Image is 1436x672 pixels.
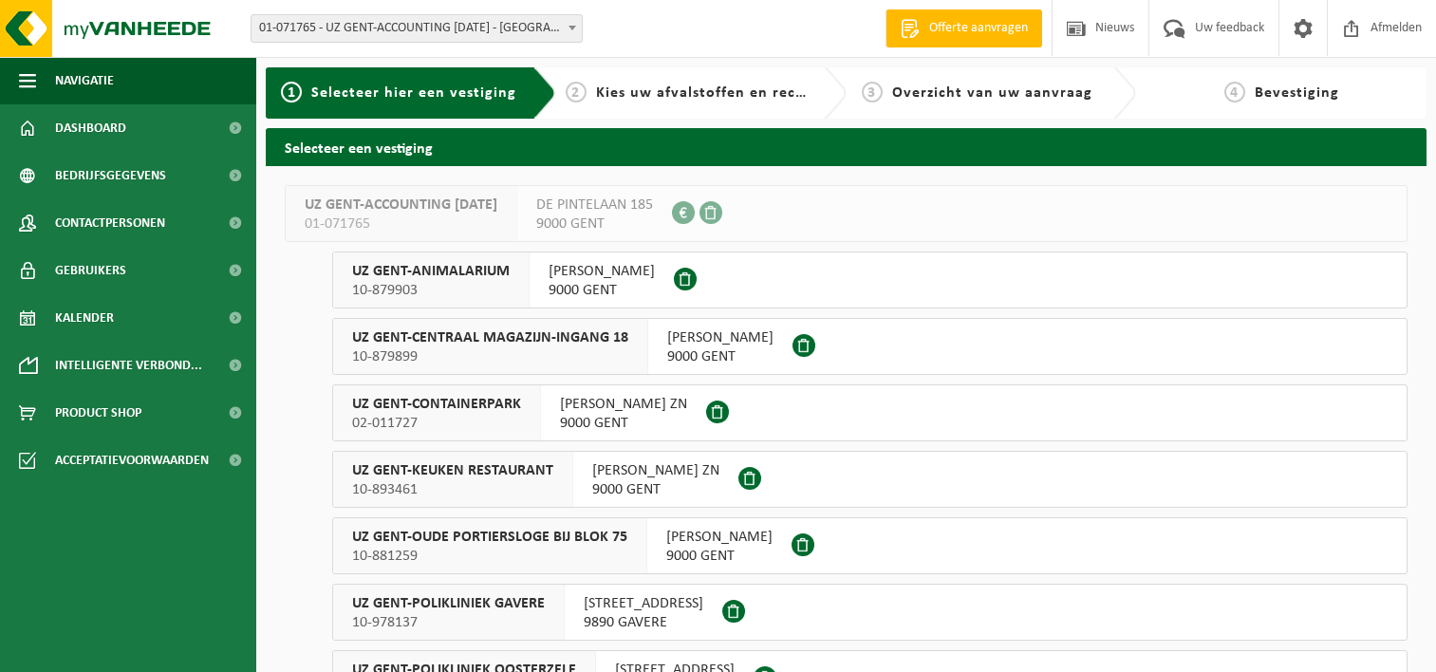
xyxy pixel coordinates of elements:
span: 4 [1224,82,1245,103]
span: 01-071765 [305,215,497,233]
span: UZ GENT-ACCOUNTING [DATE] [305,196,497,215]
span: UZ GENT-OUDE PORTIERSLOGE BIJ BLOK 75 [352,528,627,547]
span: Acceptatievoorwaarden [55,437,209,484]
span: Selecteer hier een vestiging [311,85,516,101]
a: Offerte aanvragen [886,9,1042,47]
span: 10-879903 [352,281,510,300]
span: Kies uw afvalstoffen en recipiënten [596,85,857,101]
span: Contactpersonen [55,199,165,247]
span: [PERSON_NAME] [666,528,773,547]
span: [PERSON_NAME] [549,262,655,281]
span: UZ GENT-CONTAINERPARK [352,395,521,414]
span: 2 [566,82,587,103]
span: 01-071765 - UZ GENT-ACCOUNTING 0 BC - GENT [252,15,582,42]
span: [PERSON_NAME] ZN [592,461,719,480]
span: 3 [862,82,883,103]
span: Intelligente verbond... [55,342,202,389]
span: Offerte aanvragen [924,19,1033,38]
span: Bevestiging [1255,85,1339,101]
span: Gebruikers [55,247,126,294]
span: UZ GENT-ANIMALARIUM [352,262,510,281]
span: UZ GENT-POLIKLINIEK GAVERE [352,594,545,613]
span: 9000 GENT [549,281,655,300]
button: UZ GENT-OUDE PORTIERSLOGE BIJ BLOK 75 10-881259 [PERSON_NAME]9000 GENT [332,517,1408,574]
span: Navigatie [55,57,114,104]
span: Dashboard [55,104,126,152]
span: UZ GENT-CENTRAAL MAGAZIJN-INGANG 18 [352,328,628,347]
button: UZ GENT-CENTRAAL MAGAZIJN-INGANG 18 10-879899 [PERSON_NAME]9000 GENT [332,318,1408,375]
span: [PERSON_NAME] ZN [560,395,687,414]
span: Kalender [55,294,114,342]
span: 9000 GENT [536,215,653,233]
span: [STREET_ADDRESS] [584,594,703,613]
span: 9000 GENT [560,414,687,433]
button: UZ GENT-ANIMALARIUM 10-879903 [PERSON_NAME]9000 GENT [332,252,1408,308]
span: 01-071765 - UZ GENT-ACCOUNTING 0 BC - GENT [251,14,583,43]
span: 9000 GENT [592,480,719,499]
span: 9890 GAVERE [584,613,703,632]
span: UZ GENT-KEUKEN RESTAURANT [352,461,553,480]
h2: Selecteer een vestiging [266,128,1427,165]
button: UZ GENT-KEUKEN RESTAURANT 10-893461 [PERSON_NAME] ZN9000 GENT [332,451,1408,508]
button: UZ GENT-CONTAINERPARK 02-011727 [PERSON_NAME] ZN9000 GENT [332,384,1408,441]
span: 1 [281,82,302,103]
span: 9000 GENT [666,547,773,566]
span: 10-893461 [352,480,553,499]
span: Overzicht van uw aanvraag [892,85,1092,101]
span: 02-011727 [352,414,521,433]
span: 10-978137 [352,613,545,632]
span: 10-881259 [352,547,627,566]
span: DE PINTELAAN 185 [536,196,653,215]
button: UZ GENT-POLIKLINIEK GAVERE 10-978137 [STREET_ADDRESS]9890 GAVERE [332,584,1408,641]
span: [PERSON_NAME] [667,328,774,347]
span: 10-879899 [352,347,628,366]
span: 9000 GENT [667,347,774,366]
span: Product Shop [55,389,141,437]
span: Bedrijfsgegevens [55,152,166,199]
